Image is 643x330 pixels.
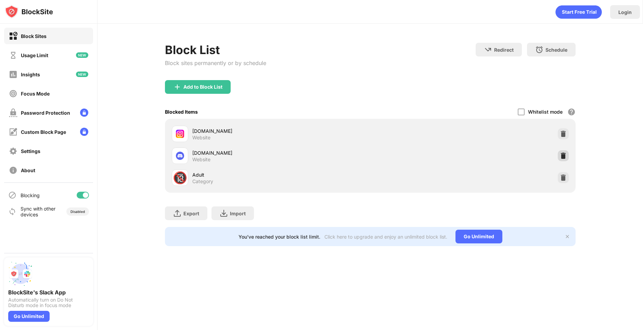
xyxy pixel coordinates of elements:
div: Blocked Items [165,109,198,115]
img: sync-icon.svg [8,207,16,216]
img: block-on.svg [9,32,17,40]
div: Sync with other devices [21,206,56,217]
div: Settings [21,148,40,154]
div: Custom Block Page [21,129,66,135]
img: push-slack.svg [8,262,33,286]
img: focus-off.svg [9,89,17,98]
div: Blocking [21,192,40,198]
div: Block List [165,43,266,57]
div: You’ve reached your block list limit. [239,234,320,240]
div: Adult [192,171,370,178]
div: Block Sites [21,33,47,39]
img: favicons [176,152,184,160]
div: Redirect [494,47,514,53]
div: 🔞 [173,171,187,185]
div: Go Unlimited [8,311,50,322]
img: customize-block-page-off.svg [9,128,17,136]
div: Add to Block List [183,84,222,90]
img: logo-blocksite.svg [5,5,53,18]
img: settings-off.svg [9,147,17,155]
img: favicons [176,130,184,138]
img: time-usage-off.svg [9,51,17,60]
img: x-button.svg [565,234,570,239]
iframe: Sign in with Google Dialogue [502,7,636,87]
div: [DOMAIN_NAME] [192,149,370,156]
div: Click here to upgrade and enjoy an unlimited block list. [324,234,447,240]
div: animation [555,5,602,19]
img: insights-off.svg [9,70,17,79]
div: Focus Mode [21,91,50,97]
img: new-icon.svg [76,52,88,58]
div: Go Unlimited [455,230,502,243]
div: Category [192,178,213,185]
img: password-protection-off.svg [9,109,17,117]
div: About [21,167,35,173]
div: Password Protection [21,110,70,116]
img: about-off.svg [9,166,17,175]
div: Import [230,211,246,216]
div: Insights [21,72,40,77]
div: Website [192,135,210,141]
div: BlockSite's Slack App [8,289,89,296]
img: lock-menu.svg [80,128,88,136]
img: blocking-icon.svg [8,191,16,199]
div: Automatically turn on Do Not Disturb mode in focus mode [8,297,89,308]
div: Whitelist mode [528,109,563,115]
img: lock-menu.svg [80,109,88,117]
div: Usage Limit [21,52,48,58]
div: Export [183,211,199,216]
div: Website [192,156,210,163]
div: Disabled [70,210,85,214]
div: [DOMAIN_NAME] [192,127,370,135]
div: Block sites permanently or by schedule [165,60,266,66]
img: new-icon.svg [76,72,88,77]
